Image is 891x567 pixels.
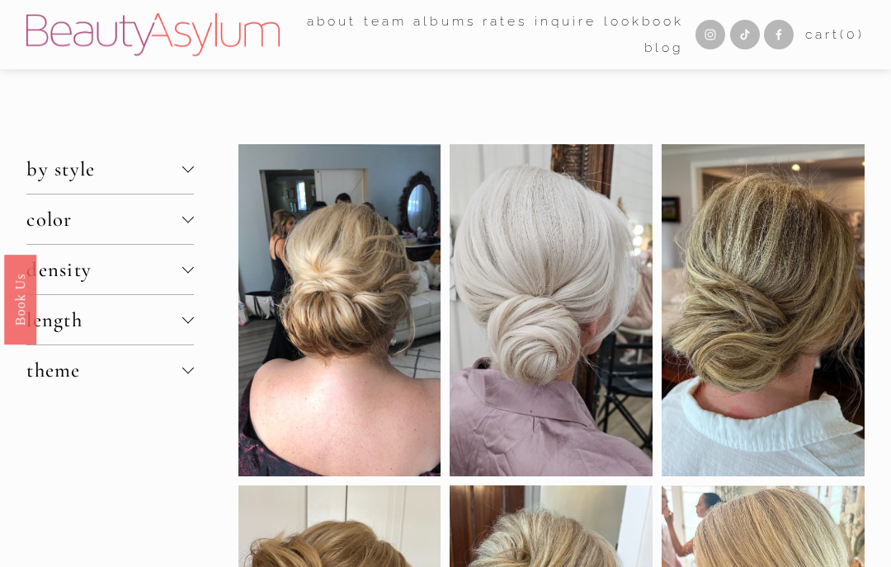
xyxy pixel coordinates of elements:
[730,20,760,49] a: TikTok
[695,20,725,49] a: Instagram
[764,20,794,49] a: Facebook
[483,9,527,35] a: Rates
[26,358,182,382] span: theme
[26,307,182,332] span: length
[26,257,182,282] span: density
[26,157,182,181] span: by style
[846,26,858,42] span: 0
[805,23,865,46] a: 0 items in cart
[604,9,684,35] a: Lookbook
[26,245,194,294] button: density
[26,13,280,56] img: Beauty Asylum | Bridal Hair &amp; Makeup Charlotte &amp; Atlanta
[413,9,476,35] a: albums
[26,144,194,194] button: by style
[26,194,194,244] button: color
[26,295,194,344] button: length
[307,10,357,33] span: about
[364,9,407,35] a: folder dropdown
[4,255,36,344] a: Book Us
[840,26,865,42] span: ( )
[307,9,357,35] a: folder dropdown
[364,10,407,33] span: team
[535,9,596,35] a: Inquire
[26,207,182,232] span: color
[26,345,194,395] button: theme
[644,35,685,60] a: Blog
